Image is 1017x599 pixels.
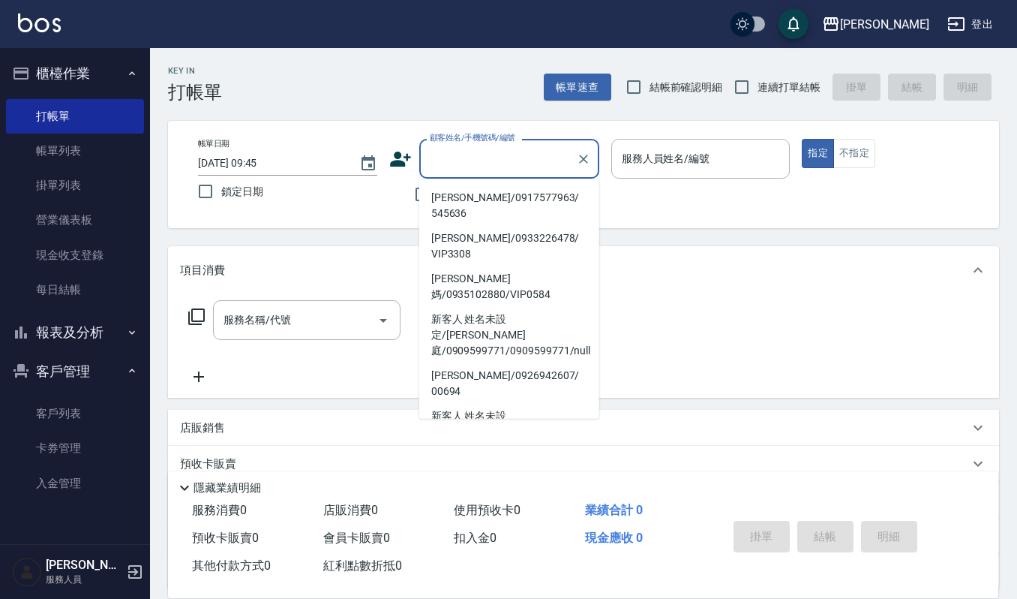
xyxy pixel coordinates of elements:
button: 指定 [802,139,834,168]
button: [PERSON_NAME] [816,9,935,40]
li: [PERSON_NAME]/0926942607/ 00694 [419,363,599,404]
a: 帳單列表 [6,134,144,168]
p: 服務人員 [46,573,122,586]
h3: 打帳單 [168,82,222,103]
input: YYYY/MM/DD hh:mm [198,151,344,176]
div: 店販銷售 [168,410,999,446]
span: 預收卡販賣 0 [192,531,259,545]
span: 結帳前確認明細 [649,80,723,95]
span: 紅利點數折抵 0 [323,558,402,573]
li: [PERSON_NAME]媽/0935102880/VIP0584 [419,266,599,307]
div: 預收卡販賣 [168,446,999,482]
button: 不指定 [833,139,875,168]
span: 其他付款方式 0 [192,558,271,573]
button: Open [371,309,395,333]
h5: [PERSON_NAME] [46,558,122,573]
span: 會員卡販賣 0 [323,531,390,545]
label: 帳單日期 [198,138,229,149]
li: [PERSON_NAME]/0933226478/ VIP3308 [419,226,599,266]
li: 新客人 姓名未設定/[PERSON_NAME]/0982287530/00641/null [419,404,599,444]
a: 營業儀表板 [6,203,144,237]
a: 客戶列表 [6,396,144,431]
span: 扣入金 0 [454,531,496,545]
a: 每日結帳 [6,272,144,307]
span: 店販消費 0 [323,503,378,517]
button: 帳單速查 [544,74,611,101]
span: 業績合計 0 [585,503,643,517]
label: 顧客姓名/手機號碼/編號 [430,132,515,143]
a: 現金收支登錄 [6,238,144,272]
li: [PERSON_NAME]/0917577963/ 545636 [419,185,599,226]
span: 鎖定日期 [221,184,263,200]
button: 報表及分析 [6,313,144,352]
span: 連續打單結帳 [757,80,820,95]
p: 隱藏業績明細 [193,480,261,496]
a: 打帳單 [6,99,144,134]
span: 使用預收卡 0 [454,503,520,517]
img: Person [12,557,42,587]
li: 新客人 姓名未設定/[PERSON_NAME]庭/0909599771/0909599771/null [419,307,599,363]
span: 服務消費 0 [192,503,247,517]
div: [PERSON_NAME] [840,15,929,34]
div: 項目消費 [168,246,999,294]
a: 掛單列表 [6,168,144,203]
img: Logo [18,14,61,32]
button: 登出 [941,11,999,38]
p: 項目消費 [180,263,225,278]
button: 客戶管理 [6,352,144,391]
p: 店販銷售 [180,420,225,436]
span: 現金應收 0 [585,531,643,545]
button: save [778,9,808,39]
a: 卡券管理 [6,431,144,465]
h2: Key In [168,66,222,76]
button: Clear [573,149,594,170]
button: Choose date, selected date is 2025-08-13 [350,146,386,182]
a: 入金管理 [6,466,144,501]
p: 預收卡販賣 [180,456,236,472]
button: 櫃檯作業 [6,54,144,93]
